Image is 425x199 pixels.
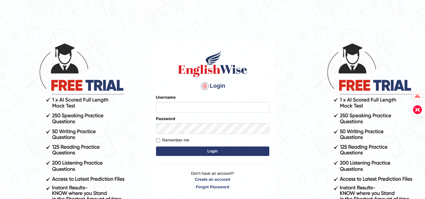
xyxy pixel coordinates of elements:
[156,94,176,100] label: Username
[156,170,269,190] p: Don't have an account?
[156,81,269,91] h4: Login
[156,146,269,156] button: Login
[177,50,249,78] img: Logo of English Wise sign in for intelligent practice with AI
[156,137,189,143] label: Remember me
[156,116,175,122] label: Password
[156,184,269,190] a: Forgot Password
[156,176,269,182] a: Create an account
[156,138,160,142] input: Remember me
